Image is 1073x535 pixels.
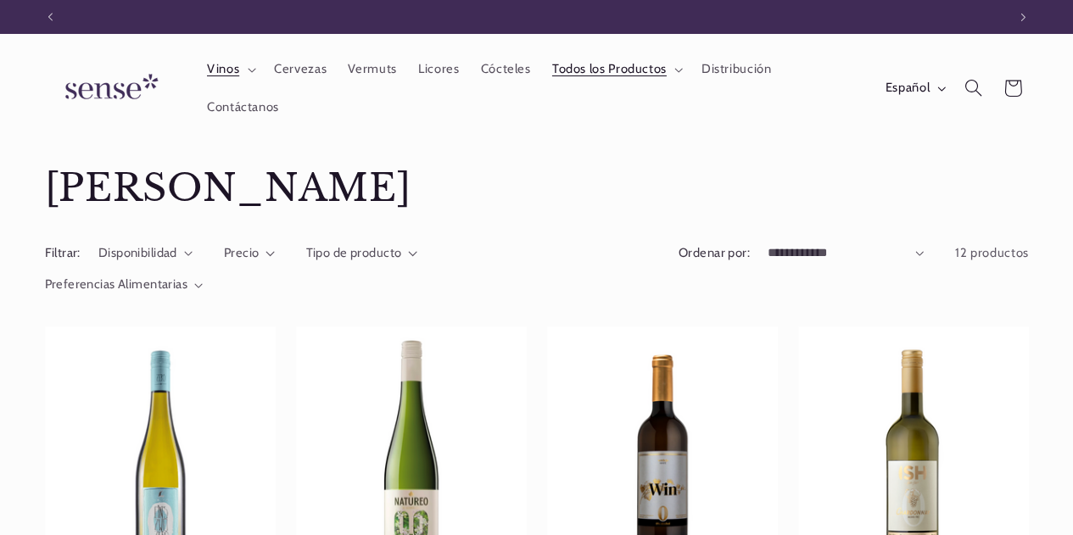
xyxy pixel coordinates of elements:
[407,51,470,88] a: Licores
[953,69,992,108] summary: Búsqueda
[541,51,690,88] summary: Todos los Productos
[552,61,667,77] span: Todos los Productos
[679,245,750,260] label: Ordenar por:
[45,244,81,263] h2: Filtrar:
[38,58,179,120] a: Sense
[481,61,531,77] span: Cócteles
[306,244,417,263] summary: Tipo de producto (0 seleccionado)
[955,245,1029,260] span: 12 productos
[690,51,782,88] a: Distribución
[45,164,1029,213] h1: [PERSON_NAME]
[45,276,204,294] summary: Preferencias Alimentarias (0 seleccionado)
[274,61,327,77] span: Cervezas
[348,61,396,77] span: Vermuts
[45,276,188,292] span: Preferencias Alimentarias
[45,64,172,112] img: Sense
[98,244,193,263] summary: Disponibilidad (0 seleccionado)
[338,51,408,88] a: Vermuts
[224,245,260,260] span: Precio
[701,61,772,77] span: Distribución
[98,245,177,260] span: Disponibilidad
[875,71,953,105] button: Español
[263,51,337,88] a: Cervezas
[196,51,263,88] summary: Vinos
[306,245,402,260] span: Tipo de producto
[207,99,279,115] span: Contáctanos
[470,51,541,88] a: Cócteles
[207,61,239,77] span: Vinos
[224,244,275,263] summary: Precio
[886,79,930,98] span: Español
[196,88,289,125] a: Contáctanos
[418,61,459,77] span: Licores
